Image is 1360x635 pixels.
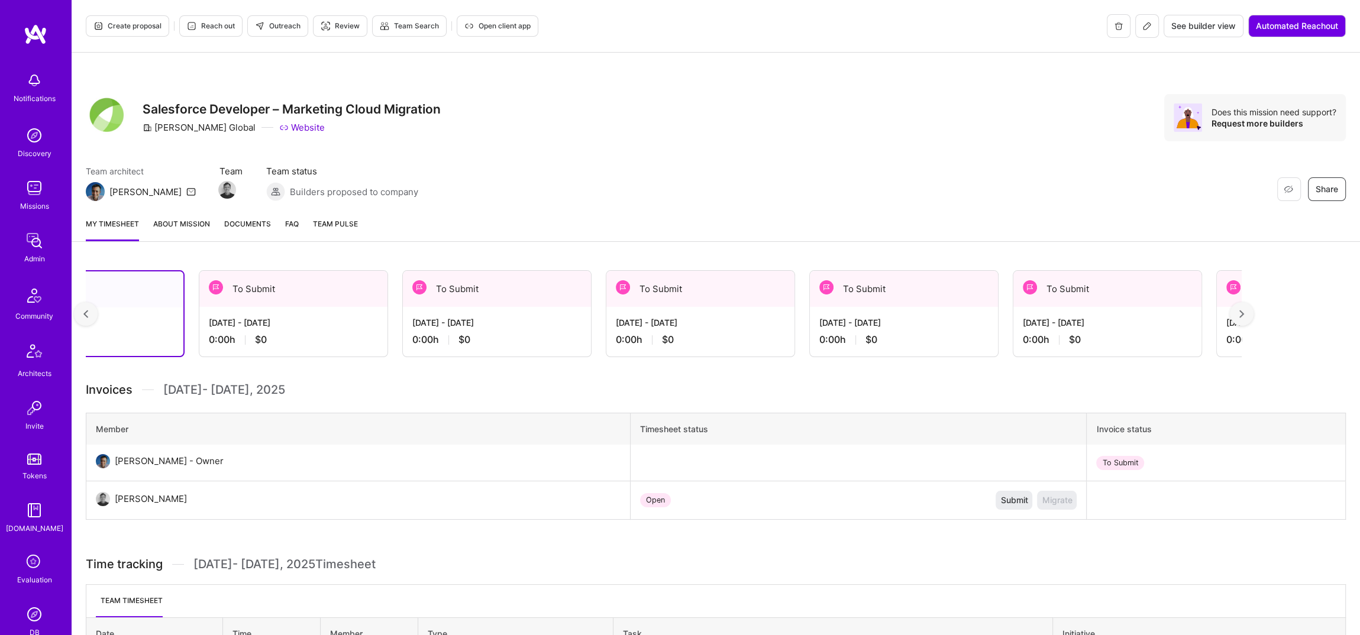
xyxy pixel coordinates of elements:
[193,557,376,572] span: [DATE] - [DATE] , 2025 Timesheet
[209,333,378,346] div: 0:00 h
[1000,494,1028,506] span: Submit
[86,557,163,572] span: Time tracking
[93,21,103,31] i: icon Proposal
[199,271,387,307] div: To Submit
[179,15,243,37] button: Reach out
[86,94,128,137] img: Company Logo
[93,21,161,31] span: Create proposal
[115,492,187,506] div: [PERSON_NAME]
[153,218,210,241] a: About Mission
[1171,20,1236,32] span: See builder view
[25,420,44,432] div: Invite
[17,574,52,586] div: Evaluation
[996,491,1032,510] button: Submit
[96,454,110,468] img: User Avatar
[20,339,49,367] img: Architects
[18,147,51,160] div: Discovery
[1239,310,1244,318] img: right
[1308,177,1346,201] button: Share
[219,165,243,177] span: Team
[143,123,152,132] i: icon CompanyGray
[865,333,877,346] span: $0
[22,69,46,92] img: bell
[313,15,367,37] button: Review
[96,492,110,506] img: User Avatar
[1248,15,1346,37] button: Automated Reachout
[819,333,988,346] div: 0:00 h
[380,21,439,31] span: Team Search
[22,498,46,522] img: guide book
[209,316,378,329] div: [DATE] - [DATE]
[464,21,531,31] span: Open client app
[143,102,441,116] h3: Salesforce Developer – Marketing Cloud Migration
[616,280,630,294] img: To Submit
[412,316,582,329] div: [DATE] - [DATE]
[23,551,46,574] i: icon SelectionTeam
[24,24,47,45] img: logo
[313,218,358,241] a: Team Pulse
[142,381,154,399] img: Divider
[186,187,196,196] i: icon Mail
[255,333,267,346] span: $0
[163,381,285,399] span: [DATE] - [DATE] , 2025
[412,280,427,294] img: To Submit
[1316,183,1338,195] span: Share
[18,367,51,380] div: Architects
[457,15,538,37] button: Open client app
[109,186,182,198] div: [PERSON_NAME]
[22,124,46,147] img: discovery
[1256,20,1338,32] span: Automated Reachout
[86,182,105,201] img: Team Architect
[224,218,271,230] span: Documents
[86,381,133,399] span: Invoices
[22,229,46,252] img: admin teamwork
[22,602,46,626] img: Admin Search
[247,15,308,37] button: Outreach
[86,15,169,37] button: Create proposal
[1087,413,1346,445] th: Invoice status
[616,316,785,329] div: [DATE] - [DATE]
[20,200,49,212] div: Missions
[285,218,299,241] a: FAQ
[819,316,988,329] div: [DATE] - [DATE]
[24,252,45,265] div: Admin
[662,333,674,346] span: $0
[86,413,631,445] th: Member
[403,271,591,307] div: To Submit
[27,453,41,465] img: tokens
[458,333,470,346] span: $0
[224,218,271,241] a: Documents
[313,219,358,228] span: Team Pulse
[1023,316,1192,329] div: [DATE] - [DATE]
[1212,106,1336,118] div: Does this mission need support?
[6,334,174,346] div: 0:00 h
[266,165,418,177] span: Team status
[1164,15,1243,37] button: See builder view
[22,396,46,420] img: Invite
[255,21,301,31] span: Outreach
[1013,271,1201,307] div: To Submit
[810,271,998,307] div: To Submit
[1023,333,1192,346] div: 0:00 h
[321,21,330,31] i: icon Targeter
[1174,103,1202,132] img: Avatar
[22,176,46,200] img: teamwork
[96,594,163,617] li: Team timesheet
[1284,184,1293,194] i: icon EyeClosed
[83,310,88,318] img: left
[1096,456,1144,470] div: To Submit
[115,454,224,468] div: [PERSON_NAME] - Owner
[1212,118,1336,129] div: Request more builders
[209,280,223,294] img: To Submit
[187,21,235,31] span: Reach out
[412,333,582,346] div: 0:00 h
[290,186,418,198] span: Builders proposed to company
[1023,280,1037,294] img: To Submit
[15,310,53,322] div: Community
[22,469,47,482] div: Tokens
[279,121,325,134] a: Website
[20,281,49,310] img: Community
[143,121,256,134] div: [PERSON_NAME] Global
[86,218,139,241] a: My timesheet
[86,165,196,177] span: Team architect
